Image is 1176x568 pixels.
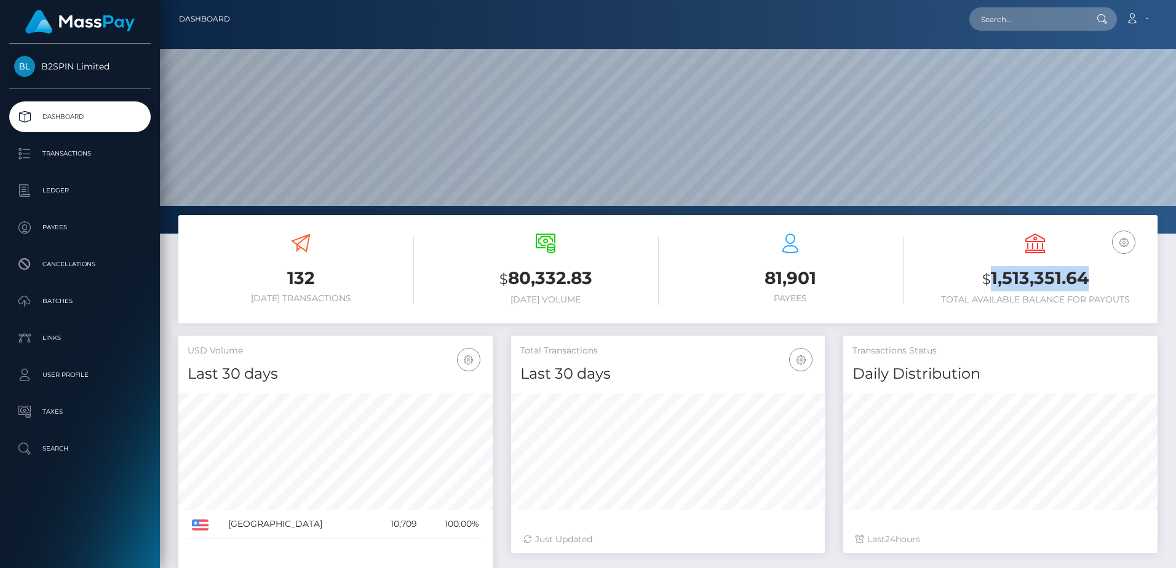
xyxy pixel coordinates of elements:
[188,293,414,304] h6: [DATE] Transactions
[499,270,508,288] small: $
[14,440,146,458] p: Search
[520,363,816,385] h4: Last 30 days
[14,292,146,310] p: Batches
[852,345,1148,357] h5: Transactions Status
[14,366,146,384] p: User Profile
[421,510,483,538] td: 100.00%
[9,433,151,464] a: Search
[982,270,991,288] small: $
[188,266,414,290] h3: 132
[9,101,151,132] a: Dashboard
[432,266,659,291] h3: 80,332.83
[14,56,35,77] img: B2SPIN Limited
[520,345,816,357] h5: Total Transactions
[9,249,151,280] a: Cancellations
[188,363,483,385] h4: Last 30 days
[677,293,904,304] h6: Payees
[677,266,904,290] h3: 81,901
[14,181,146,200] p: Ledger
[224,510,371,538] td: [GEOGRAPHIC_DATA]
[9,360,151,390] a: User Profile
[9,212,151,243] a: Payees
[14,403,146,421] p: Taxes
[852,363,1148,385] h4: Daily Distribution
[192,519,209,531] img: US.png
[9,286,151,317] a: Batches
[969,7,1085,31] input: Search...
[885,534,896,545] span: 24
[9,138,151,169] a: Transactions
[922,266,1148,291] h3: 1,513,351.64
[14,144,146,163] p: Transactions
[188,345,483,357] h5: USD Volume
[9,175,151,206] a: Ledger
[9,323,151,353] a: Links
[25,10,135,34] img: MassPay Logo
[14,329,146,347] p: Links
[922,294,1148,305] h6: Total Available Balance for Payouts
[371,510,421,538] td: 10,709
[179,6,230,32] a: Dashboard
[14,218,146,237] p: Payees
[14,255,146,274] p: Cancellations
[432,294,659,305] h6: [DATE] Volume
[9,396,151,427] a: Taxes
[523,533,813,546] div: Just Updated
[14,108,146,126] p: Dashboard
[856,533,1145,546] div: Last hours
[9,61,151,72] span: B2SPIN Limited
